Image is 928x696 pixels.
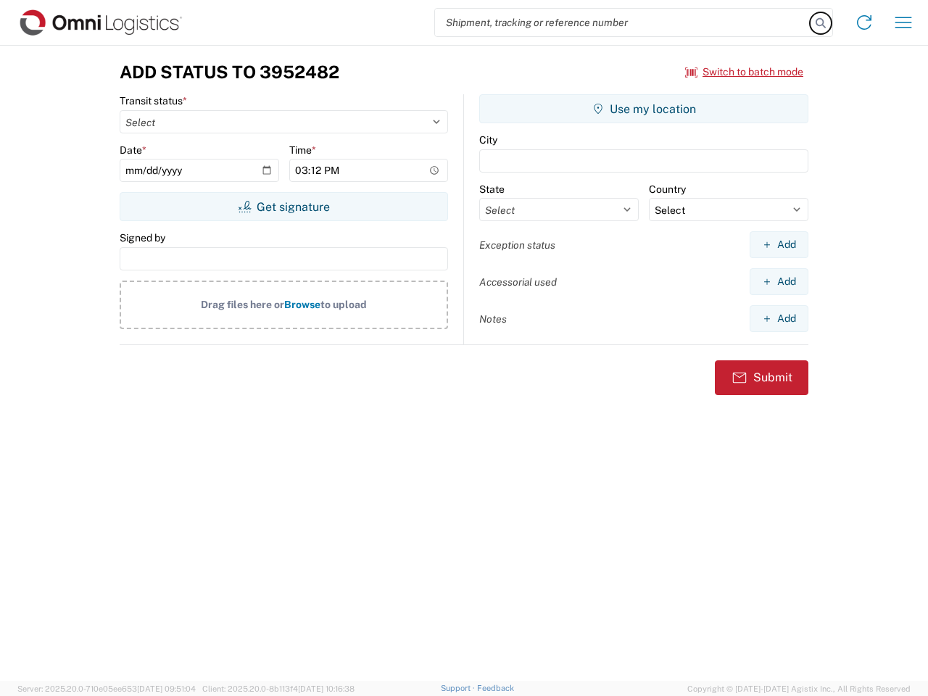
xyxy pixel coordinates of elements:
[202,684,355,693] span: Client: 2025.20.0-8b113f4
[477,684,514,692] a: Feedback
[479,133,497,146] label: City
[120,62,339,83] h3: Add Status to 3952482
[17,684,196,693] span: Server: 2025.20.0-710e05ee653
[479,183,505,196] label: State
[479,94,808,123] button: Use my location
[685,60,803,84] button: Switch to batch mode
[120,144,146,157] label: Date
[649,183,686,196] label: Country
[750,268,808,295] button: Add
[201,299,284,310] span: Drag files here or
[120,94,187,107] label: Transit status
[120,192,448,221] button: Get signature
[441,684,477,692] a: Support
[687,682,911,695] span: Copyright © [DATE]-[DATE] Agistix Inc., All Rights Reserved
[320,299,367,310] span: to upload
[137,684,196,693] span: [DATE] 09:51:04
[715,360,808,395] button: Submit
[298,684,355,693] span: [DATE] 10:16:38
[284,299,320,310] span: Browse
[479,312,507,326] label: Notes
[435,9,811,36] input: Shipment, tracking or reference number
[479,275,557,289] label: Accessorial used
[289,144,316,157] label: Time
[120,231,165,244] label: Signed by
[750,231,808,258] button: Add
[750,305,808,332] button: Add
[479,239,555,252] label: Exception status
